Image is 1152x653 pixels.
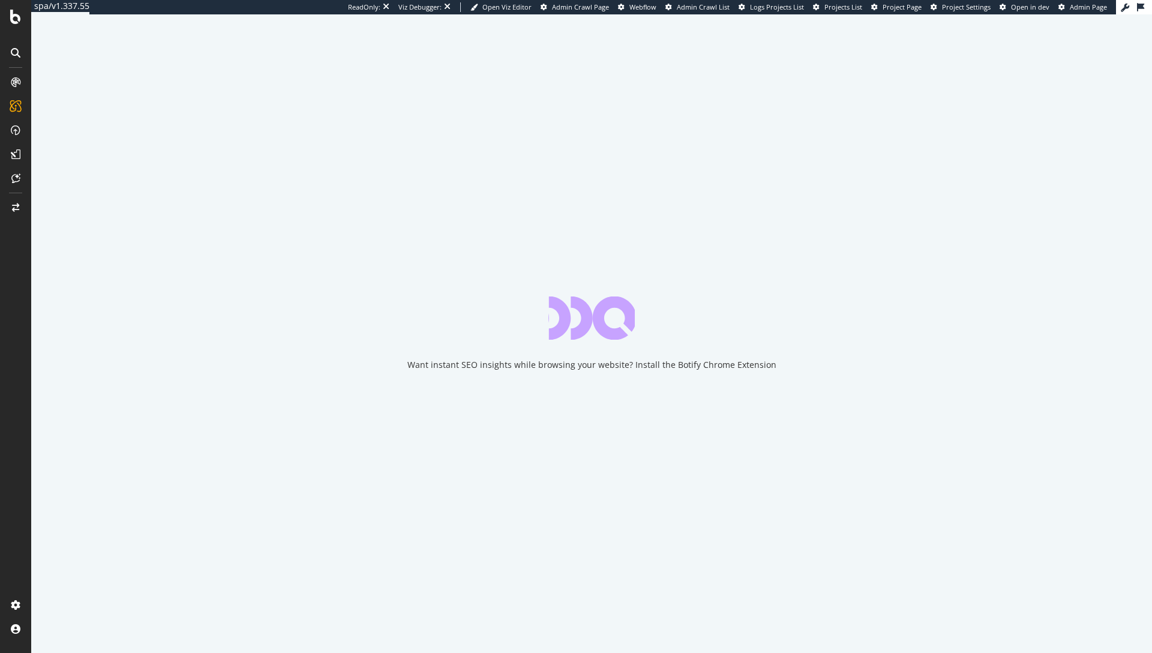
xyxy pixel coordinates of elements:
a: Project Settings [931,2,991,12]
a: Open in dev [1000,2,1049,12]
div: animation [548,296,635,340]
span: Logs Projects List [750,2,804,11]
span: Projects List [824,2,862,11]
a: Open Viz Editor [470,2,532,12]
div: ReadOnly: [348,2,380,12]
span: Webflow [629,2,656,11]
a: Projects List [813,2,862,12]
div: Want instant SEO insights while browsing your website? Install the Botify Chrome Extension [407,359,776,371]
a: Admin Crawl Page [541,2,609,12]
a: Admin Crawl List [665,2,730,12]
a: Webflow [618,2,656,12]
span: Open in dev [1011,2,1049,11]
span: Admin Page [1070,2,1107,11]
span: Admin Crawl List [677,2,730,11]
span: Admin Crawl Page [552,2,609,11]
a: Admin Page [1058,2,1107,12]
span: Open Viz Editor [482,2,532,11]
span: Project Page [883,2,922,11]
a: Project Page [871,2,922,12]
span: Project Settings [942,2,991,11]
div: Viz Debugger: [398,2,442,12]
a: Logs Projects List [739,2,804,12]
